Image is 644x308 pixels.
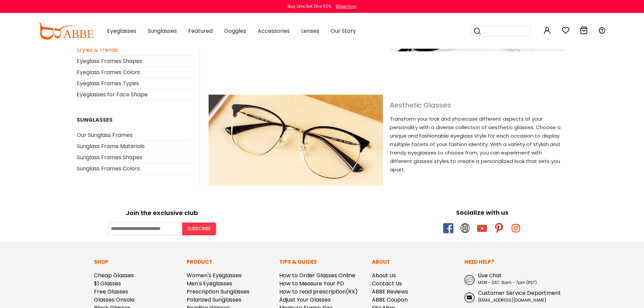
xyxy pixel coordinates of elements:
a: Sunglass Frame Materials [77,143,145,150]
a: Glasses Onsale [94,296,135,304]
span: Customer Service Department [478,289,561,297]
a: Free Glasses [94,288,128,295]
a: How to read prescription(RX) [279,288,358,295]
a: Shop now [332,3,356,9]
a: Men's Eyeglasses [187,280,232,287]
a: About Us [372,271,396,279]
button: Subscribe [182,222,216,235]
a: Eyeglasses for Face Shape [77,91,148,99]
span: Goggles [224,27,246,35]
span: MON - SAT: 9am - 7pm (PST) [478,280,537,285]
a: Our Sunglass Frames [77,132,133,139]
div: Shop now [336,3,356,9]
input: Your email [108,222,182,235]
a: How to Measure Your PD [279,280,344,287]
p: About [372,258,458,266]
img: abbeglasses.com [38,23,94,40]
a: Live chat MON - SAT: 9am - 7pm (PST) [464,271,550,286]
img: Aesthetic Glasses [209,95,383,186]
a: Customer Service Department [EMAIL_ADDRESS][DOMAIN_NAME] [464,289,550,303]
span: [EMAIL_ADDRESS][DOMAIN_NAME] [478,297,546,303]
p: Product [187,258,272,266]
span: Lenses [301,27,319,35]
span: instagram [511,223,521,233]
span: Featured [188,27,213,35]
a: Eyeglass Frames Colors [77,69,140,76]
span: Accessories [258,27,290,35]
a: Contact Us [372,280,402,287]
a: Cheap Glasses [94,271,134,279]
a: How to Order Glasses Online [279,271,355,279]
span: Eyeglasses [107,27,136,35]
a: Sunglass Frames Colors [77,165,140,173]
a: Styles & Trends [77,46,118,54]
div: Buy One Get One 50% [288,3,331,9]
div: Socialize with us [326,208,639,217]
a: Adjust Your Glasses [279,296,331,304]
a: Prescription Sunglasses [187,288,249,295]
span: twitter [460,223,470,233]
a: Eyeglass Frames Types [77,80,139,88]
a: Women's Eyeglasses [187,271,242,279]
a: ABBE Reviews [372,288,408,295]
p: Need Help? [464,258,550,266]
span: youtube [477,223,487,233]
a: Eyeglass Frames Shapes [77,57,142,65]
span: Live chat [478,271,502,279]
span: Our Story [331,27,356,35]
a: Polarized Sunglasses [187,296,241,304]
a: ABBE Coupon [372,296,408,304]
h6: SUNGLASSES [77,117,191,123]
a: Aesthetic Glasses [390,101,564,109]
p: Shop [94,258,180,266]
a: Sunglass Frames Shapes [77,154,142,162]
p: Tips & Guides [279,258,365,266]
div: Join the exclusive club [5,207,319,217]
span: facebook [443,223,453,233]
span: Sunglasses [148,27,177,35]
span: pinterest [494,223,504,233]
p: Transform your look and showcase different aspects of your personality with a diverse collection ... [390,115,564,174]
a: $1 Glasses [94,280,121,287]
